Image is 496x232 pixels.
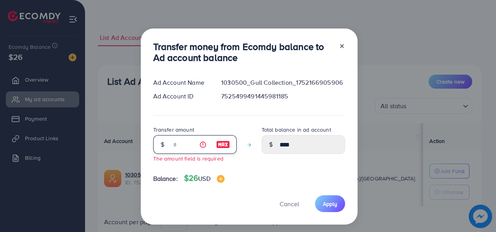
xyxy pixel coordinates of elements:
div: Ad Account Name [147,78,215,87]
div: 7525499491445981185 [215,92,351,101]
span: Cancel [280,200,299,208]
img: image [217,175,225,183]
small: The amount field is required [153,155,223,162]
div: Ad Account ID [147,92,215,101]
img: image [216,140,230,149]
label: Total balance in ad account [262,126,331,134]
span: Apply [323,200,337,208]
button: Cancel [270,195,309,212]
div: 1030500_Gull Collection_1752166905906 [215,78,351,87]
span: USD [198,174,210,183]
button: Apply [315,195,345,212]
label: Transfer amount [153,126,194,134]
span: Balance: [153,174,178,183]
h3: Transfer money from Ecomdy balance to Ad account balance [153,41,333,64]
h4: $26 [184,173,225,183]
